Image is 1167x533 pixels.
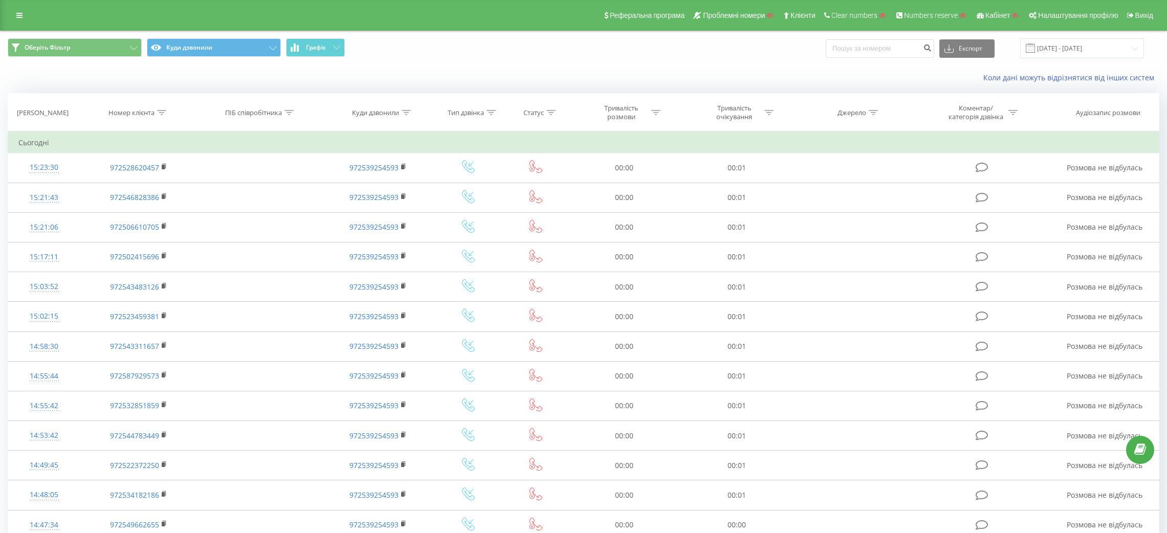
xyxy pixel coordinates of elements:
[904,11,958,19] span: Numbers reserve
[680,421,794,451] td: 00:01
[680,242,794,272] td: 00:01
[349,371,399,381] a: 972539254593
[110,282,159,292] a: 972543483126
[110,252,159,261] a: 972502415696
[349,431,399,440] a: 972539254593
[703,11,765,19] span: Проблемні номери
[1067,341,1142,351] span: Розмова не відбулась
[147,38,281,57] button: Куди дзвонили
[448,108,484,117] div: Тип дзвінка
[946,104,1006,121] div: Коментар/категорія дзвінка
[110,460,159,470] a: 972522372250
[1067,252,1142,261] span: Розмова не відбулась
[1067,312,1142,321] span: Розмова не відбулась
[110,192,159,202] a: 972546828386
[567,302,680,331] td: 00:00
[680,451,794,480] td: 00:01
[110,431,159,440] a: 972544783449
[567,153,680,183] td: 00:00
[1067,192,1142,202] span: Розмова не відбулась
[18,306,70,326] div: 15:02:15
[349,520,399,529] a: 972539254593
[349,341,399,351] a: 972539254593
[1067,431,1142,440] span: Розмова не відбулась
[349,460,399,470] a: 972539254593
[110,222,159,232] a: 972506610705
[680,391,794,420] td: 00:01
[567,421,680,451] td: 00:00
[680,272,794,302] td: 00:01
[110,312,159,321] a: 972523459381
[110,371,159,381] a: 972587929573
[18,396,70,416] div: 14:55:42
[1067,371,1142,381] span: Розмова не відбулась
[1067,163,1142,172] span: Розмова не відбулась
[1067,460,1142,470] span: Розмова не відбулась
[18,217,70,237] div: 15:21:06
[680,153,794,183] td: 00:01
[8,38,142,57] button: Оберіть Фільтр
[349,490,399,500] a: 972539254593
[18,277,70,297] div: 15:03:52
[707,104,762,121] div: Тривалість очікування
[1067,401,1142,410] span: Розмова не відбулась
[567,391,680,420] td: 00:00
[25,43,70,52] span: Оберіть Фільтр
[110,341,159,351] a: 972543311657
[838,108,866,117] div: Джерело
[110,490,159,500] a: 972534182186
[567,480,680,510] td: 00:00
[939,39,995,58] button: Експорт
[985,11,1010,19] span: Кабінет
[1076,108,1140,117] div: Аудіозапис розмови
[1135,11,1153,19] span: Вихід
[1067,222,1142,232] span: Розмова не відбулась
[567,361,680,391] td: 00:00
[680,183,794,212] td: 00:01
[680,302,794,331] td: 00:01
[349,163,399,172] a: 972539254593
[680,361,794,391] td: 00:01
[349,312,399,321] a: 972539254593
[523,108,544,117] div: Статус
[8,132,1159,153] td: Сьогодні
[18,158,70,177] div: 15:23:30
[826,39,934,58] input: Пошук за номером
[1067,520,1142,529] span: Розмова не відбулась
[567,242,680,272] td: 00:00
[349,192,399,202] a: 972539254593
[567,272,680,302] td: 00:00
[306,44,326,51] span: Графік
[18,426,70,446] div: 14:53:42
[17,108,69,117] div: [PERSON_NAME]
[594,104,649,121] div: Тривалість розмови
[680,480,794,510] td: 00:01
[567,183,680,212] td: 00:00
[349,252,399,261] a: 972539254593
[18,337,70,357] div: 14:58:30
[225,108,282,117] div: ПІБ співробітника
[680,212,794,242] td: 00:01
[18,455,70,475] div: 14:49:45
[108,108,155,117] div: Номер клієнта
[1067,490,1142,500] span: Розмова не відбулась
[349,282,399,292] a: 972539254593
[567,212,680,242] td: 00:00
[790,11,816,19] span: Клієнти
[110,401,159,410] a: 972532851859
[18,188,70,208] div: 15:21:43
[352,108,399,117] div: Куди дзвонили
[18,485,70,505] div: 14:48:05
[110,163,159,172] a: 972528620457
[831,11,877,19] span: Clear numbers
[610,11,685,19] span: Реферальна програма
[18,366,70,386] div: 14:55:44
[567,331,680,361] td: 00:00
[567,451,680,480] td: 00:00
[349,222,399,232] a: 972539254593
[110,520,159,529] a: 972549662655
[18,247,70,267] div: 15:17:11
[1038,11,1118,19] span: Налаштування профілю
[680,331,794,361] td: 00:01
[286,38,345,57] button: Графік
